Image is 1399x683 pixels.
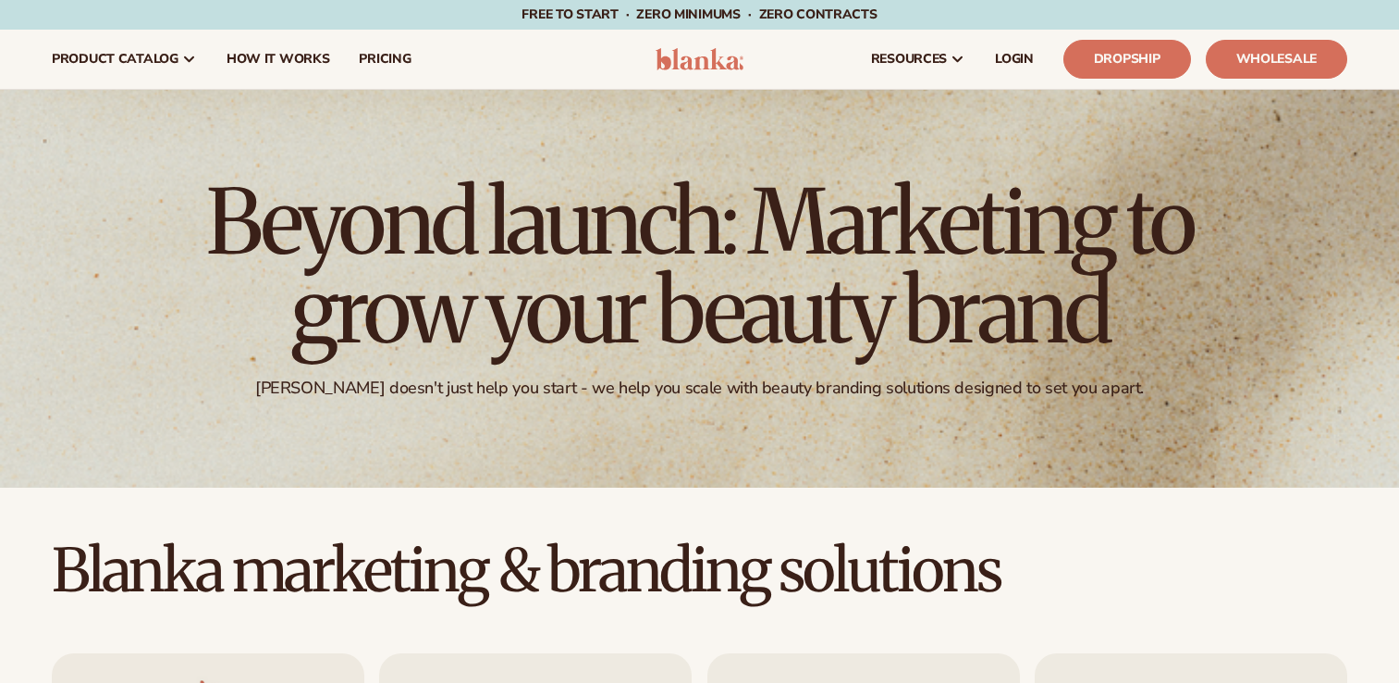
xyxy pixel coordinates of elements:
[871,52,947,67] span: resources
[522,6,877,23] span: Free to start · ZERO minimums · ZERO contracts
[344,30,425,89] a: pricing
[656,48,743,70] img: logo
[1206,40,1347,79] a: Wholesale
[359,52,411,67] span: pricing
[856,30,980,89] a: resources
[191,178,1209,355] h1: Beyond launch: Marketing to grow your beauty brand
[980,30,1049,89] a: LOGIN
[37,30,212,89] a: product catalog
[227,52,330,67] span: How It Works
[212,30,345,89] a: How It Works
[52,52,178,67] span: product catalog
[995,52,1034,67] span: LOGIN
[255,378,1144,399] div: [PERSON_NAME] doesn't just help you start - we help you scale with beauty branding solutions desi...
[1063,40,1191,79] a: Dropship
